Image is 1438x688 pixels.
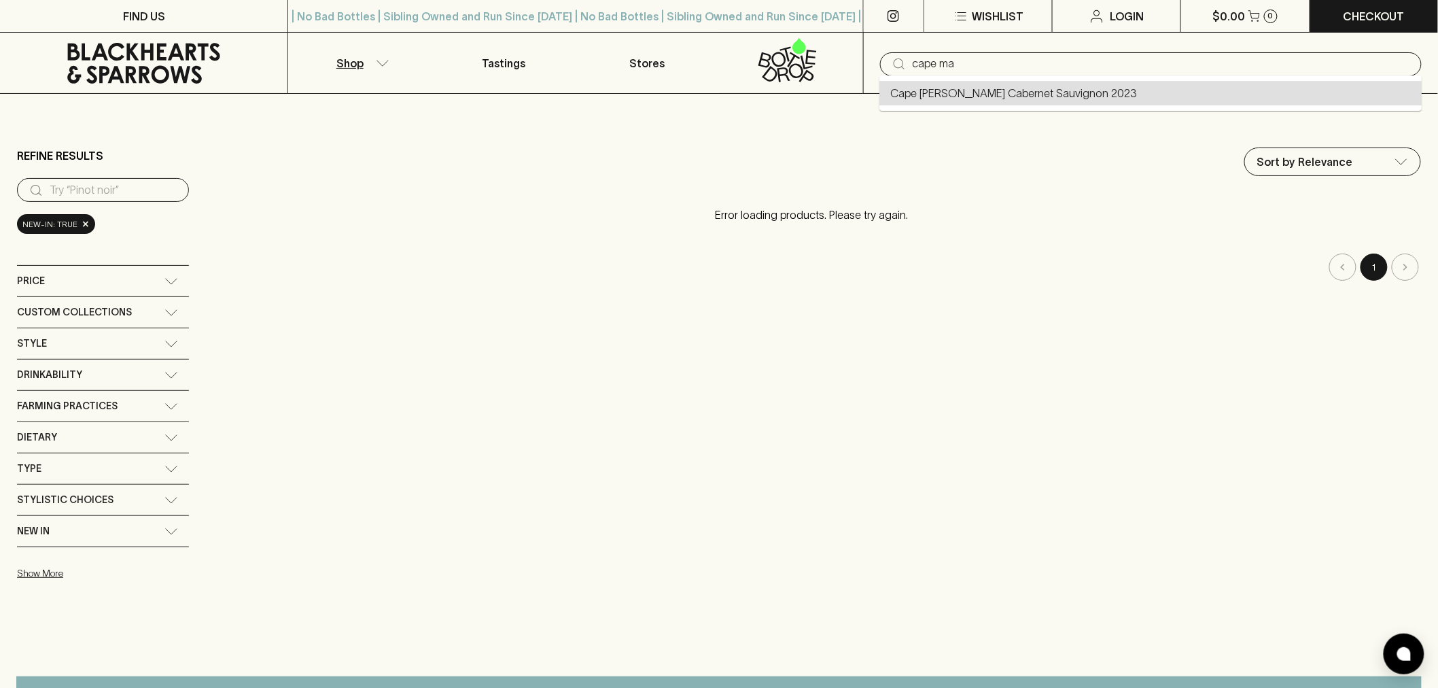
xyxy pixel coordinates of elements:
[22,218,77,231] span: new-in: true
[17,422,189,453] div: Dietary
[82,217,90,231] span: ×
[630,55,665,71] p: Stores
[288,33,432,93] button: Shop
[17,398,118,415] span: Farming Practices
[17,273,45,290] span: Price
[1213,8,1246,24] p: $0.00
[17,429,57,446] span: Dietary
[1245,148,1420,175] div: Sort by Relevance
[17,366,82,383] span: Drinkability
[17,523,50,540] span: New In
[50,179,178,201] input: Try “Pinot noir”
[1397,647,1411,661] img: bubble-icon
[1110,8,1144,24] p: Login
[17,360,189,390] div: Drinkability
[336,55,364,71] p: Shop
[17,453,189,484] div: Type
[1268,12,1274,20] p: 0
[576,33,719,93] a: Stores
[17,485,189,515] div: Stylistic Choices
[432,33,576,93] a: Tastings
[890,85,1137,101] a: Cape [PERSON_NAME] Cabernet Sauvignon 2023
[17,560,195,587] button: Show More
[203,254,1421,281] nav: pagination navigation
[1361,254,1388,281] button: page 1
[17,297,189,328] div: Custom Collections
[972,8,1023,24] p: Wishlist
[17,492,113,509] span: Stylistic Choices
[17,304,132,321] span: Custom Collections
[482,55,525,71] p: Tastings
[17,391,189,422] div: Farming Practices
[913,53,1411,75] input: Try "Pinot noir"
[17,148,103,164] p: Refine Results
[17,516,189,547] div: New In
[1257,154,1353,170] p: Sort by Relevance
[1344,8,1405,24] p: Checkout
[17,335,47,352] span: Style
[17,266,189,296] div: Price
[203,193,1421,237] p: Error loading products. Please try again.
[17,460,41,477] span: Type
[123,8,165,24] p: FIND US
[17,328,189,359] div: Style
